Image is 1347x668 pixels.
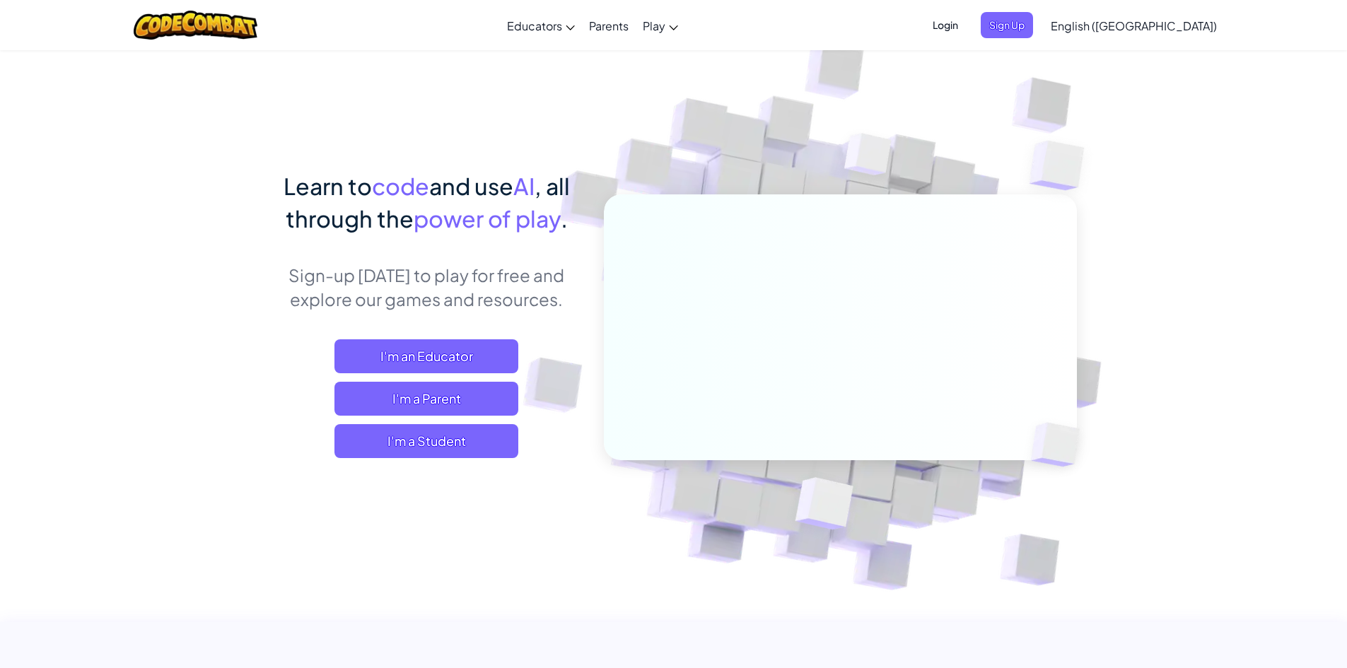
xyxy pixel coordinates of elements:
[334,339,518,373] a: I'm an Educator
[429,172,513,200] span: and use
[924,12,967,38] button: Login
[284,172,372,200] span: Learn to
[582,6,636,45] a: Parents
[1007,393,1113,496] img: Overlap cubes
[981,12,1033,38] button: Sign Up
[1001,106,1124,225] img: Overlap cubes
[414,204,561,233] span: power of play
[513,172,535,200] span: AI
[507,18,562,33] span: Educators
[1044,6,1224,45] a: English ([GEOGRAPHIC_DATA])
[760,447,887,565] img: Overlap cubes
[643,18,665,33] span: Play
[334,382,518,416] a: I'm a Parent
[636,6,685,45] a: Play
[1051,18,1217,33] span: English ([GEOGRAPHIC_DATA])
[372,172,429,200] span: code
[271,263,583,311] p: Sign-up [DATE] to play for free and explore our games and resources.
[334,424,518,458] button: I'm a Student
[500,6,582,45] a: Educators
[561,204,568,233] span: .
[134,11,257,40] img: CodeCombat logo
[817,105,919,211] img: Overlap cubes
